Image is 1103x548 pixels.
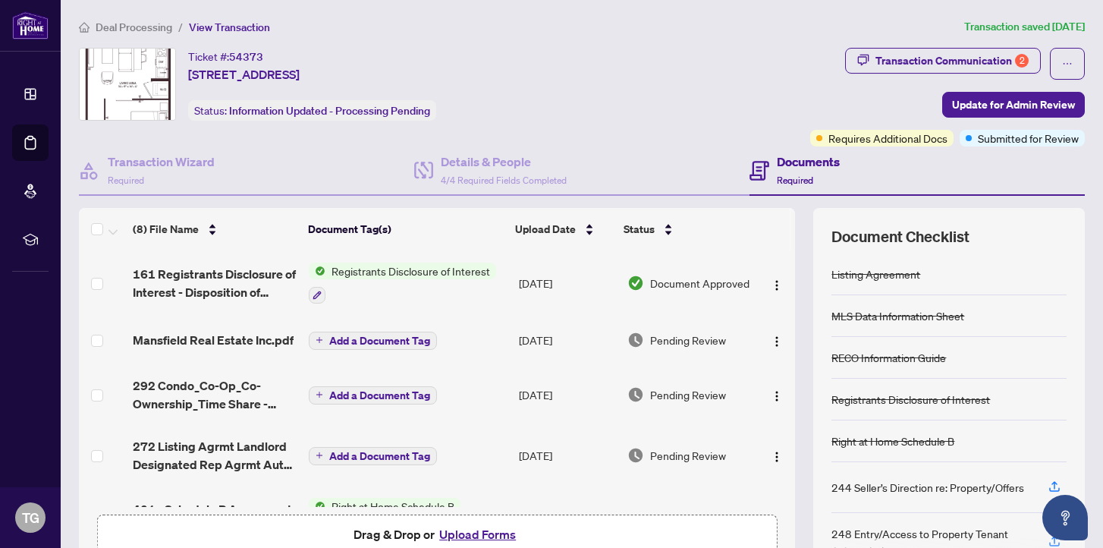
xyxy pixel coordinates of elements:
span: Update for Admin Review [952,93,1075,117]
span: 272 Listing Agrmt Landlord Designated Rep Agrmt Auth to Offer for Lease - PropTx-OREA_[DATE] 22_0... [133,437,297,474]
span: Registrants Disclosure of Interest [325,263,496,279]
button: Logo [765,328,789,352]
div: Right at Home Schedule B [831,433,954,449]
th: (8) File Name [127,208,302,250]
span: Submitted for Review [978,130,1079,146]
span: Drag & Drop or [354,524,520,544]
img: Logo [771,451,783,463]
img: Logo [771,390,783,402]
img: IMG-C12402489_1.jpg [80,49,175,120]
span: Add a Document Tag [329,390,430,401]
h4: Details & People [441,153,567,171]
span: ellipsis [1062,58,1073,69]
span: Requires Additional Docs [828,130,947,146]
th: Document Tag(s) [302,208,509,250]
button: Add a Document Tag [309,385,437,405]
span: TG [22,507,39,528]
button: Update for Admin Review [942,92,1085,118]
img: Document Status [627,275,644,291]
img: Logo [771,279,783,291]
li: / [178,18,183,36]
article: Transaction saved [DATE] [964,18,1085,36]
span: plus [316,336,323,344]
button: Add a Document Tag [309,447,437,465]
img: Document Status [627,386,644,403]
button: Status IconRight at Home Schedule B [309,498,460,539]
span: 401 - Schedule B Agreement to Lease Residential-4.pdf [133,500,297,537]
img: Status Icon [309,498,325,515]
span: plus [316,391,323,398]
span: Mansfield Real Estate Inc.pdf [133,331,294,349]
td: [DATE] [513,364,621,425]
span: 54373 [229,50,263,64]
span: home [79,22,90,33]
img: Document Status [627,332,644,348]
img: Logo [771,335,783,348]
span: Document Checklist [831,226,969,247]
td: [DATE] [513,316,621,364]
span: Add a Document Tag [329,451,430,461]
div: Listing Agreement [831,266,920,282]
span: Upload Date [515,221,576,238]
span: Pending Review [650,386,726,403]
button: Status IconRegistrants Disclosure of Interest [309,263,496,304]
button: Logo [765,383,789,407]
h4: Documents [777,153,840,171]
td: [DATE] [513,425,621,486]
span: Required [777,175,813,186]
span: Required [108,175,144,186]
span: Pending Review [650,447,726,464]
th: Status [617,208,753,250]
button: Logo [765,271,789,295]
button: Add a Document Tag [309,446,437,465]
span: Right at Home Schedule B [325,498,460,515]
img: Status Icon [309,263,325,279]
div: Ticket #: [188,48,263,65]
button: Transaction Communication2 [845,48,1041,74]
div: RECO Information Guide [831,349,946,366]
button: Add a Document Tag [309,330,437,350]
span: View Transaction [189,20,270,34]
span: Document Approved [650,275,749,291]
button: Upload Forms [435,524,520,544]
span: (8) File Name [133,221,199,238]
span: Pending Review [650,332,726,348]
span: Deal Processing [96,20,172,34]
span: Status [624,221,655,238]
img: Document Status [627,447,644,464]
span: plus [316,452,323,459]
div: Status: [188,100,436,121]
div: MLS Data Information Sheet [831,307,964,324]
div: Registrants Disclosure of Interest [831,391,990,408]
button: Logo [765,443,789,468]
span: 4/4 Required Fields Completed [441,175,567,186]
button: Add a Document Tag [309,332,437,350]
button: Add a Document Tag [309,386,437,405]
div: Transaction Communication [875,49,1029,73]
img: logo [12,11,49,39]
button: Open asap [1042,495,1088,540]
div: 244 Seller’s Direction re: Property/Offers [831,479,1024,496]
div: 2 [1015,54,1029,68]
th: Upload Date [509,208,617,250]
span: Information Updated - Processing Pending [229,104,430,118]
span: 292 Condo_Co-Op_Co-Ownership_Time Share - Lease_Sub-Lease MLS Data Information Form - PropTx-OREA... [133,376,297,413]
td: [DATE] [513,250,621,316]
span: Add a Document Tag [329,335,430,346]
span: 161 Registrants Disclosure of Interest - Disposition of Property - PropTx-OREA_[DATE] 22_21_42 EX... [133,265,297,301]
span: [STREET_ADDRESS] [188,65,300,83]
h4: Transaction Wizard [108,153,215,171]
